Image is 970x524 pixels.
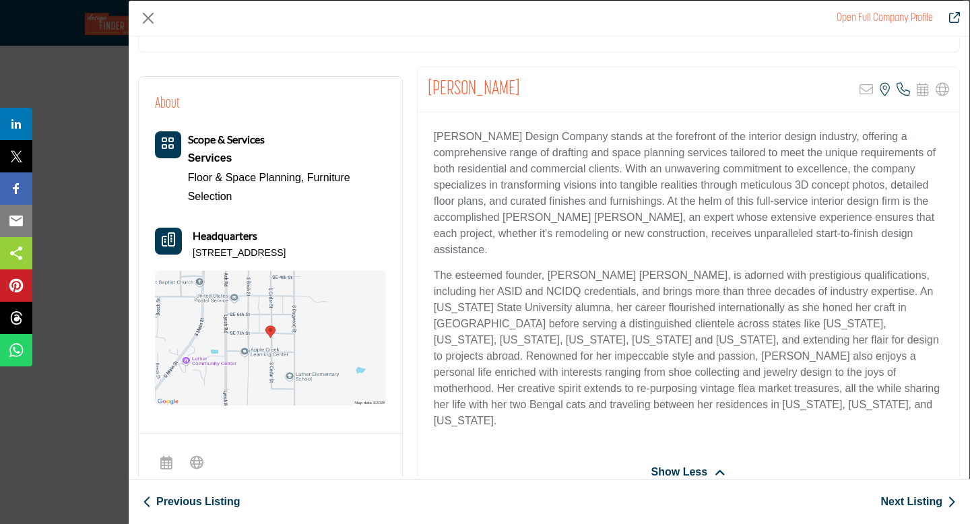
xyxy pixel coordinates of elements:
[188,172,304,183] a: Floor & Space Planning,
[193,247,286,260] p: [STREET_ADDRESS]
[188,148,386,168] div: Interior and exterior spaces including lighting, layouts, furnishings, accessories, artwork, land...
[188,172,350,202] a: Furniture Selection
[428,77,520,102] h2: Cynthia Baker
[188,148,386,168] a: Services
[434,267,943,429] p: The esteemed founder, [PERSON_NAME] [PERSON_NAME], is adorned with prestigious qualifications, in...
[940,10,960,26] a: Redirect to cynthia-baker
[188,134,265,145] a: Scope & Services
[837,13,933,24] a: Redirect to cynthia-baker
[143,494,240,510] a: Previous Listing
[155,93,180,115] h2: About
[193,228,257,244] b: Headquarters
[155,131,181,158] button: Category Icon
[880,494,956,510] a: Next Listing
[155,228,182,255] button: Headquarter icon
[138,8,158,28] button: Close
[434,129,943,258] p: [PERSON_NAME] Design Company stands at the forefront of the interior design industry, offering a ...
[155,271,386,405] img: Location Map
[651,464,708,480] span: Show Less
[188,133,265,145] b: Scope & Services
